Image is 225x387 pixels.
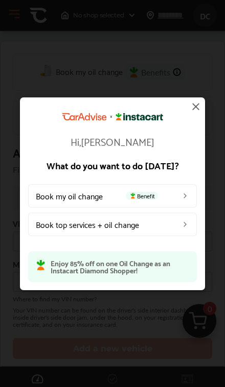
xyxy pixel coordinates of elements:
[126,191,158,199] span: Benefit
[181,220,189,228] img: left_arrow_icon.0f472efe.svg
[51,259,189,273] p: Enjoy 85% off on one Oil Change as an Instacart Diamond Shopper!
[181,191,189,199] img: left_arrow_icon.0f472efe.svg
[190,100,202,113] img: close-icon.a004319c.svg
[28,212,197,236] a: Book top services + oil change
[36,259,46,270] img: instacart-icon.73bd83c2.svg
[129,192,137,198] img: instacart-icon.73bd83c2.svg
[62,113,163,121] img: CarAdvise Instacart Logo
[28,184,197,207] a: Book my oil changeBenefit
[28,160,197,169] p: What do you want to do [DATE]?
[28,136,197,146] p: Hi, [PERSON_NAME]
